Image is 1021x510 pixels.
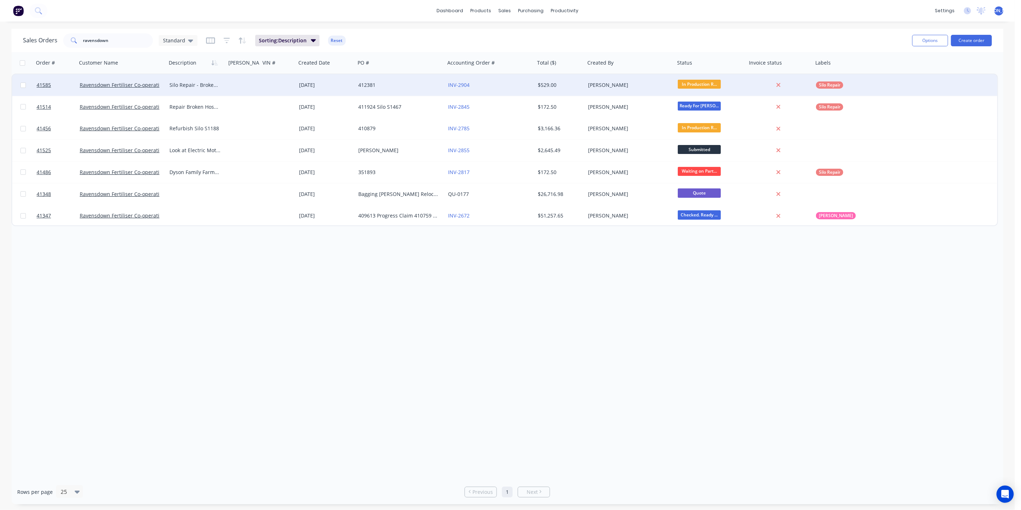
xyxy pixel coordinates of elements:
button: [PERSON_NAME] [816,212,856,219]
a: Previous page [465,488,496,496]
div: sales [495,5,514,16]
div: $26,716.98 [538,191,580,198]
div: $2,645.49 [538,147,580,154]
div: Invoice status [749,59,782,66]
span: Standard [163,37,185,44]
div: [PERSON_NAME] [588,125,668,132]
div: Look at Electric Motor on [PERSON_NAME][GEOGRAPHIC_DATA] [169,147,221,154]
a: 41525 [37,140,80,161]
a: INV-2845 [448,103,470,110]
span: Ready For [PERSON_NAME] [678,102,721,111]
div: [DATE] [299,147,353,154]
span: 41514 [37,103,51,111]
div: 412381 [358,81,438,89]
span: Silo Repair [819,169,840,176]
div: [PERSON_NAME] [588,147,668,154]
span: Next [527,488,538,496]
a: Ravensdown Fertiliser Co-operative [80,81,165,88]
div: [PERSON_NAME] [588,103,668,111]
div: products [467,5,495,16]
span: Silo Repair [819,103,840,111]
div: $172.50 [538,103,580,111]
div: Open Intercom Messenger [997,486,1014,503]
div: PO # [358,59,369,66]
a: 41347 [37,205,80,226]
span: [PERSON_NAME] [819,212,853,219]
span: Silo Repair [819,81,840,89]
div: Bagging [PERSON_NAME] Relocation [358,191,438,198]
a: Ravensdown Fertiliser Co-operative [80,147,165,154]
div: Refurbish Silo S1188 [169,125,221,132]
a: Ravensdown Fertiliser Co-operative [80,191,165,197]
a: QU-0177 [448,191,469,197]
button: Options [912,35,948,46]
a: Ravensdown Fertiliser Co-operative [80,169,165,176]
span: In Production R... [678,80,721,89]
div: 409613 Progress Claim 410759 - Remainder of job [358,212,438,219]
div: [PERSON_NAME]# [228,59,272,66]
a: INV-2855 [448,147,470,154]
a: Next page [518,488,550,496]
div: $529.00 [538,81,580,89]
a: Ravensdown Fertiliser Co-operative [80,212,165,219]
button: Silo Repair [816,169,843,176]
span: Previous [472,488,493,496]
div: [PERSON_NAME] [588,81,668,89]
span: Quote [678,188,721,197]
span: 41486 [37,169,51,176]
div: Created By [587,59,614,66]
a: Ravensdown Fertiliser Co-operative [80,125,165,132]
a: 41486 [37,162,80,183]
a: INV-2904 [448,81,470,88]
span: Checked. Ready ... [678,210,721,219]
div: $3,166.36 [538,125,580,132]
span: 41585 [37,81,51,89]
div: [PERSON_NAME] [588,169,668,176]
a: Ravensdown Fertiliser Co-operative [80,103,165,110]
span: 41456 [37,125,51,132]
span: Rows per page [17,488,53,496]
input: Search... [83,33,153,48]
a: INV-2817 [448,169,470,176]
h1: Sales Orders [23,37,57,44]
div: Accounting Order # [447,59,495,66]
div: [DATE] [299,103,353,111]
span: 41525 [37,147,51,154]
div: [PERSON_NAME] [588,212,668,219]
button: Reset [328,36,346,46]
span: Submitted [678,145,721,154]
div: [DATE] [299,191,353,198]
span: 41347 [37,212,51,219]
img: Factory [13,5,24,16]
span: [PERSON_NAME] [982,8,1016,14]
div: Silo Repair - Broken Handle and Slide [169,81,221,89]
div: Description [169,59,196,66]
div: [DATE] [299,212,353,219]
div: Labels [815,59,831,66]
div: Customer Name [79,59,118,66]
div: Dyson Family Farms [STREET_ADDRESS][PERSON_NAME] Urgent Repair - Broken Handle Silo S1078 [169,169,221,176]
span: Sorting: Description [259,37,307,44]
a: 41456 [37,118,80,139]
button: Create order [951,35,992,46]
div: 410879 [358,125,438,132]
div: settings [931,5,958,16]
div: [DATE] [299,169,353,176]
div: Total ($) [537,59,556,66]
span: 41348 [37,191,51,198]
a: INV-2785 [448,125,470,132]
button: Silo Repair [816,81,843,89]
div: [DATE] [299,81,353,89]
div: [DATE] [299,125,353,132]
div: 351893 [358,169,438,176]
span: In Production R... [678,123,721,132]
a: 41514 [37,96,80,118]
div: Repair Broken Hose & Connection [169,103,221,111]
div: $172.50 [538,169,580,176]
div: Order # [36,59,55,66]
button: Silo Repair [816,103,843,111]
button: Sorting:Description [255,35,320,46]
div: 411924 Silo S1467 [358,103,438,111]
a: Page 1 is your current page [502,487,513,497]
a: 41348 [37,183,80,205]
